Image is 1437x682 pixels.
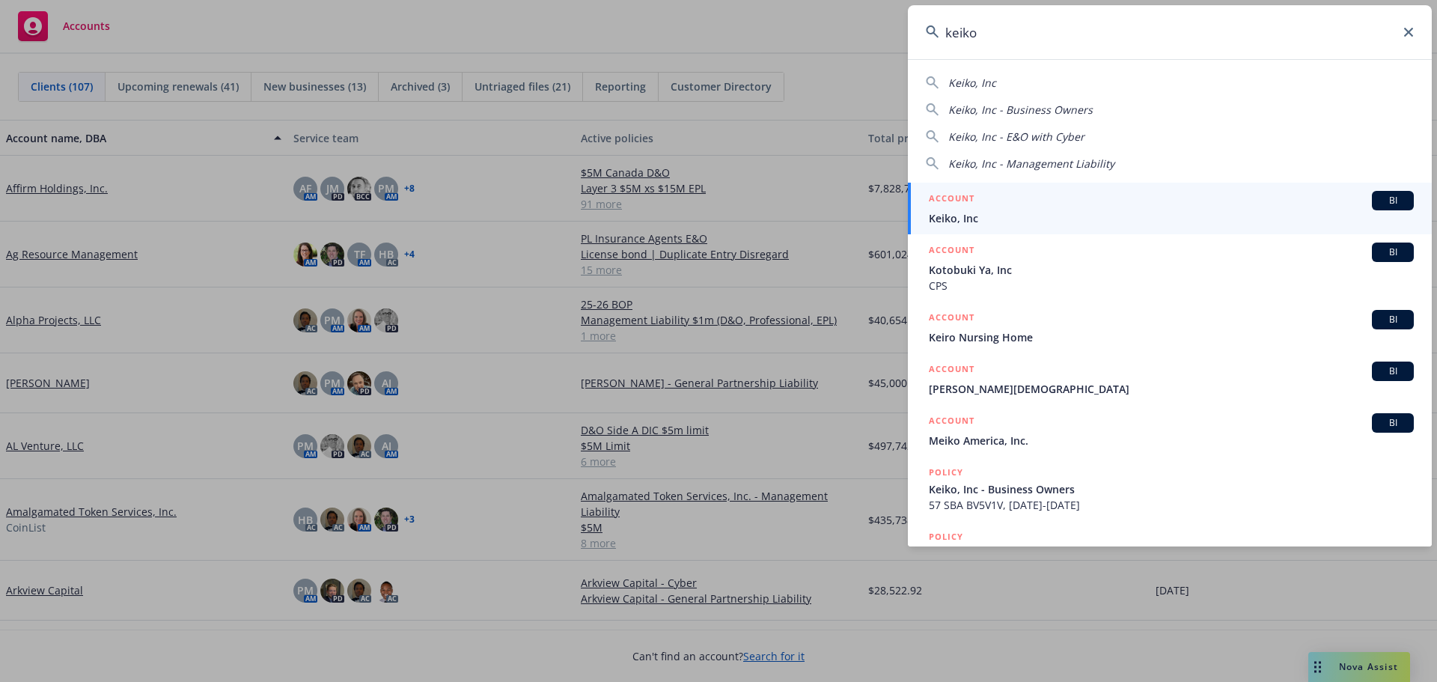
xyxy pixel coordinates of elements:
[929,191,974,209] h5: ACCOUNT
[929,210,1414,226] span: Keiko, Inc
[929,329,1414,345] span: Keiro Nursing Home
[929,433,1414,448] span: Meiko America, Inc.
[929,278,1414,293] span: CPS
[929,262,1414,278] span: Kotobuki Ya, Inc
[908,302,1432,353] a: ACCOUNTBIKeiro Nursing Home
[908,5,1432,59] input: Search...
[1378,194,1408,207] span: BI
[948,103,1093,117] span: Keiko, Inc - Business Owners
[929,362,974,380] h5: ACCOUNT
[908,234,1432,302] a: ACCOUNTBIKotobuki Ya, IncCPS
[948,130,1084,144] span: Keiko, Inc - E&O with Cyber
[908,521,1432,585] a: POLICYDirector & Officers(incl EPL)
[1378,416,1408,430] span: BI
[929,243,974,261] h5: ACCOUNT
[948,76,996,90] span: Keiko, Inc
[929,381,1414,397] span: [PERSON_NAME][DEMOGRAPHIC_DATA]
[929,465,963,480] h5: POLICY
[929,497,1414,513] span: 57 SBA BV5V1V, [DATE]-[DATE]
[1378,365,1408,378] span: BI
[908,405,1432,457] a: ACCOUNTBIMeiko America, Inc.
[929,310,974,328] h5: ACCOUNT
[929,413,974,431] h5: ACCOUNT
[929,529,963,544] h5: POLICY
[908,457,1432,521] a: POLICYKeiko, Inc - Business Owners57 SBA BV5V1V, [DATE]-[DATE]
[1378,313,1408,326] span: BI
[929,481,1414,497] span: Keiko, Inc - Business Owners
[948,156,1114,171] span: Keiko, Inc - Management Liability
[908,353,1432,405] a: ACCOUNTBI[PERSON_NAME][DEMOGRAPHIC_DATA]
[1378,246,1408,259] span: BI
[908,183,1432,234] a: ACCOUNTBIKeiko, Inc
[929,546,1414,561] span: Director & Officers(incl EPL)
